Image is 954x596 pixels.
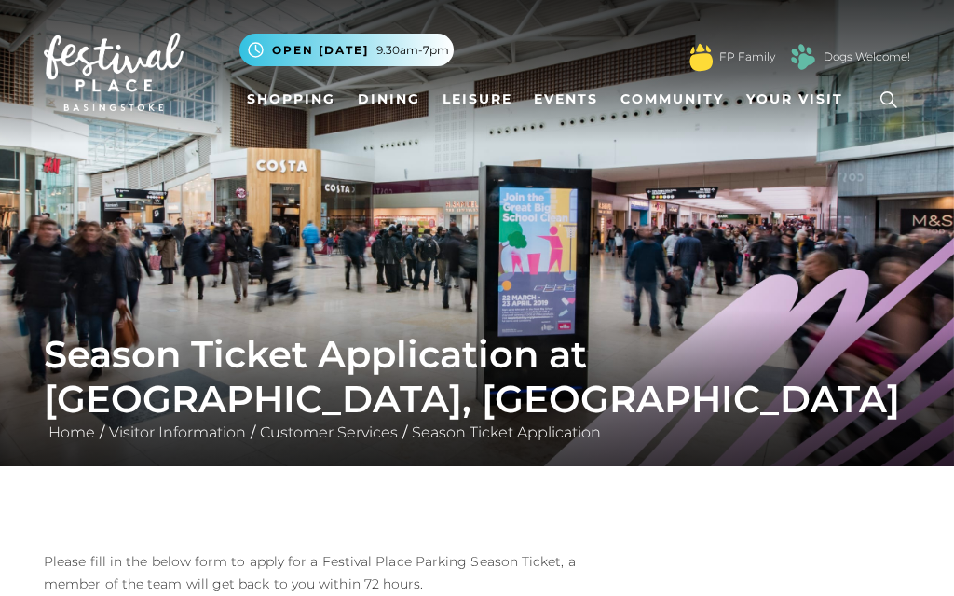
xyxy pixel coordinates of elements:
[44,550,612,595] p: Please fill in the below form to apply for a Festival Place Parking Season Ticket, a member of th...
[350,82,428,117] a: Dining
[435,82,520,117] a: Leisure
[824,49,910,65] a: Dogs Welcome!
[746,90,843,109] span: Your Visit
[613,82,731,117] a: Community
[239,82,343,117] a: Shopping
[407,423,606,441] a: Season Ticket Application
[719,49,775,65] a: FP Family
[376,42,449,59] span: 9.30am-7pm
[30,332,924,444] div: / / /
[104,423,251,441] a: Visitor Information
[526,82,606,117] a: Events
[44,33,184,111] img: Festival Place Logo
[739,82,860,117] a: Your Visit
[255,423,402,441] a: Customer Services
[272,42,369,59] span: Open [DATE]
[239,34,454,66] button: Open [DATE] 9.30am-7pm
[44,423,100,441] a: Home
[44,332,910,422] h1: Season Ticket Application at [GEOGRAPHIC_DATA], [GEOGRAPHIC_DATA]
